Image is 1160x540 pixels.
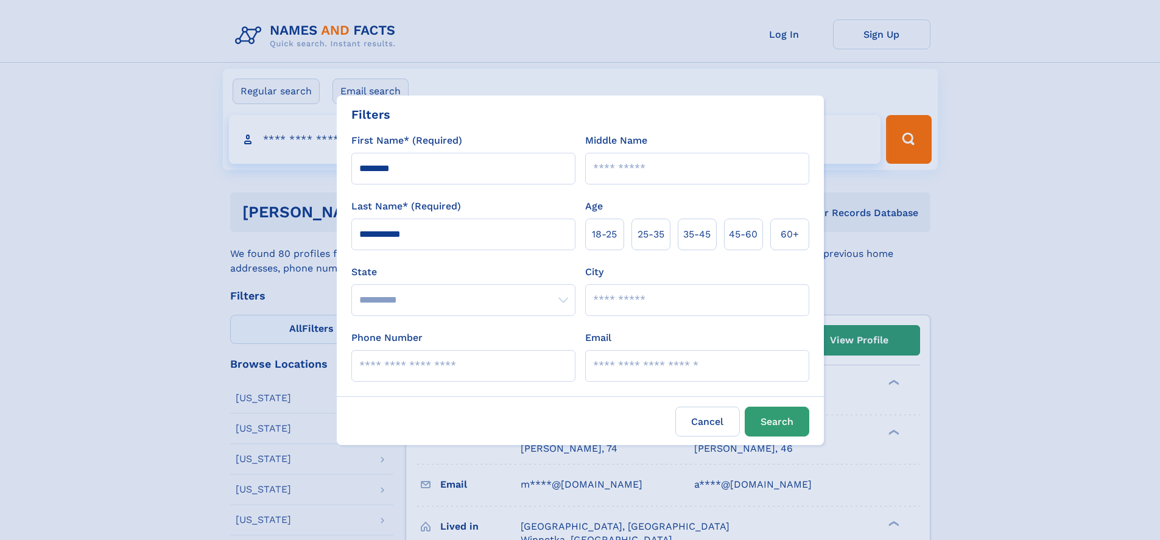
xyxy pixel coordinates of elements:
label: Email [585,331,611,345]
span: 60+ [781,227,799,242]
label: City [585,265,603,279]
span: 35‑45 [683,227,711,242]
label: First Name* (Required) [351,133,462,148]
label: Age [585,199,603,214]
label: Cancel [675,407,740,437]
span: 45‑60 [729,227,758,242]
label: Last Name* (Required) [351,199,461,214]
div: Filters [351,105,390,124]
label: State [351,265,575,279]
button: Search [745,407,809,437]
label: Phone Number [351,331,423,345]
span: 18‑25 [592,227,617,242]
span: 25‑35 [638,227,664,242]
label: Middle Name [585,133,647,148]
